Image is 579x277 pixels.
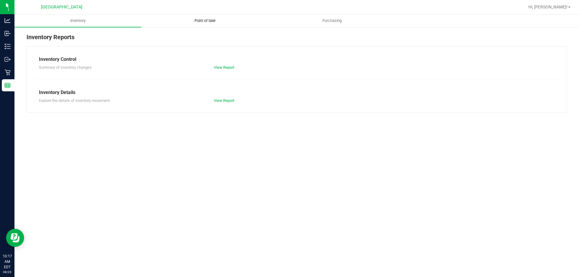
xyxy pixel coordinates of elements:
[5,56,11,62] inline-svg: Outbound
[41,5,82,10] span: [GEOGRAPHIC_DATA]
[14,14,141,27] a: Inventory
[3,270,12,274] p: 08/23
[214,65,234,70] a: View Report
[39,56,555,63] div: Inventory Control
[3,253,12,270] p: 10:17 AM EDT
[5,82,11,88] inline-svg: Reports
[214,98,234,103] a: View Report
[5,30,11,36] inline-svg: Inbound
[5,17,11,24] inline-svg: Analytics
[6,229,24,247] iframe: Resource center
[39,89,555,96] div: Inventory Details
[5,69,11,75] inline-svg: Retail
[186,18,224,24] span: Point of Sale
[39,98,110,103] span: Explore the details of inventory movement
[268,14,395,27] a: Purchasing
[5,43,11,49] inline-svg: Inventory
[62,18,94,24] span: Inventory
[528,5,568,9] span: Hi, [PERSON_NAME]!
[314,18,350,24] span: Purchasing
[141,14,268,27] a: Point of Sale
[39,65,92,70] span: Summary of inventory changes
[27,33,567,46] div: Inventory Reports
